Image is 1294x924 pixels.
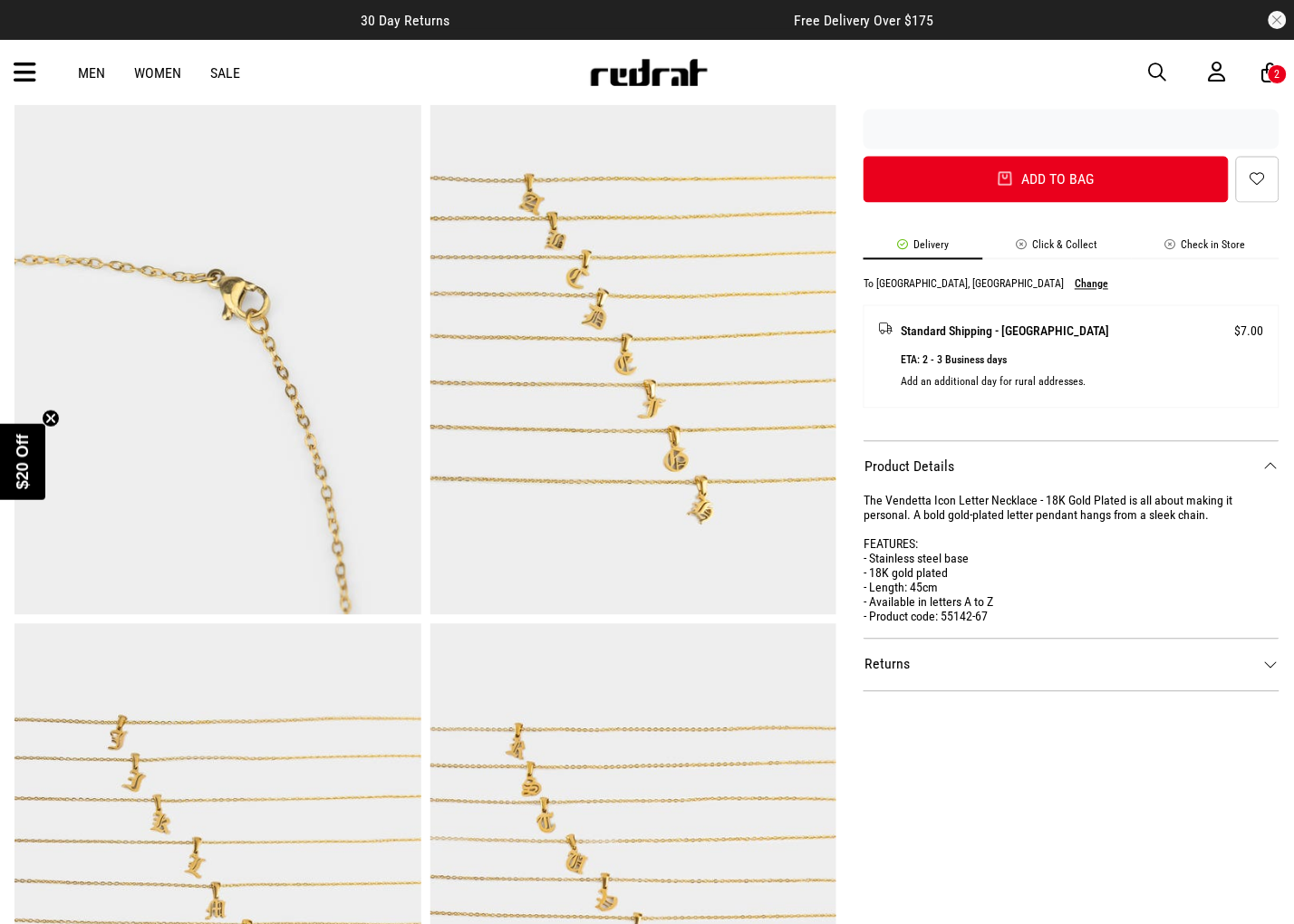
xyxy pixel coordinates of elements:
iframe: Customer reviews powered by Trustpilot [864,120,1280,139]
p: ETA: 2 - 3 Business days Add an additional day for rural addresses. [901,350,1264,393]
span: 30 Day Returns [361,12,449,29]
dt: Returns [864,639,1280,691]
li: Delivery [864,239,982,260]
a: 2 [1262,63,1280,82]
img: Vendetta Icon Letter Necklace - 18k Gold Plated in Gold [14,55,421,616]
iframe: Customer reviews powered by Trustpilot [486,11,758,29]
a: Sale [210,64,240,82]
button: Close teaser [42,409,60,428]
p: To [GEOGRAPHIC_DATA], [GEOGRAPHIC_DATA] [864,278,1064,291]
dt: Product Details [864,441,1280,494]
span: $7.00 [1235,321,1264,342]
span: $20 Off [14,434,32,489]
div: 2 [1275,68,1280,81]
div: The Vendetta Icon Letter Necklace - 18K Gold Plated is all about making it personal. A bold gold-... [864,494,1280,624]
li: Check in Store [1132,239,1280,260]
a: Women [134,64,181,82]
img: Redrat logo [589,59,709,86]
span: Free Delivery Over $175 [794,12,934,29]
button: Change [1075,278,1108,291]
button: Add to bag [864,157,1229,203]
li: Click & Collect [983,239,1132,260]
img: Vendetta Icon Letter Necklace - 18k Gold Plated in Gold [430,55,837,616]
iframe: LiveChat chat widget [1218,848,1294,924]
span: Standard Shipping - [GEOGRAPHIC_DATA] [901,321,1109,342]
a: Men [78,64,105,82]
